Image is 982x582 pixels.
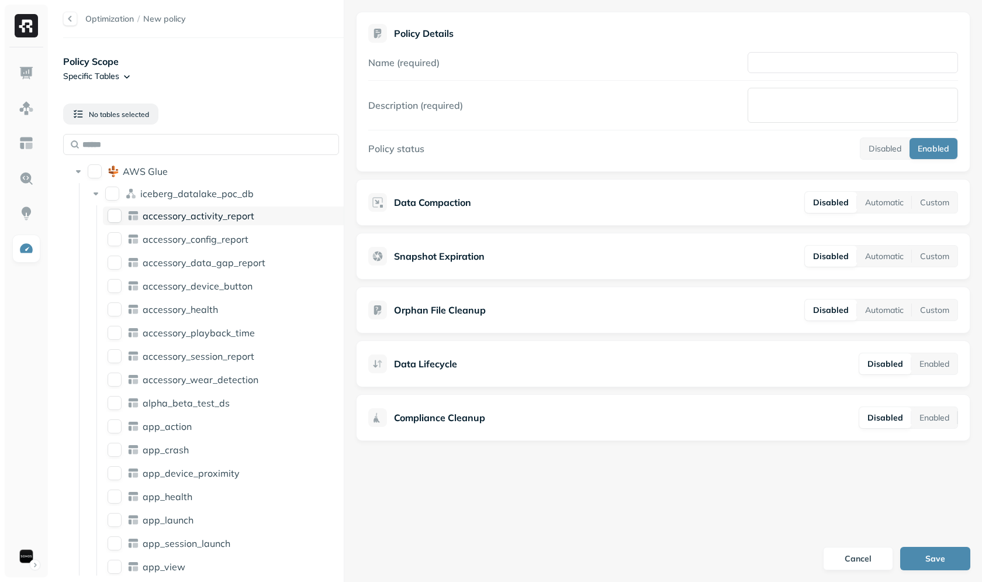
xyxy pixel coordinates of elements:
[368,57,440,68] label: Name (required)
[103,557,352,576] div: app_viewapp_view
[103,370,352,389] div: accessory_wear_detectionaccessory_wear_detection
[143,13,186,25] span: New policy
[108,302,122,316] button: accessory_health
[108,490,122,504] button: app_health
[88,164,102,178] button: AWS Glue
[85,13,186,25] nav: breadcrumb
[103,253,352,272] div: accessory_data_gap_reportaccessory_data_gap_report
[143,233,248,245] p: accessory_config_report
[857,299,912,321] button: Automatic
[143,280,253,292] p: accessory_device_button
[19,241,34,256] img: Optimization
[143,350,254,362] p: accessory_session_report
[108,279,122,293] button: accessory_device_button
[859,407,911,428] button: Disabled
[19,101,34,116] img: Assets
[108,536,122,550] button: app_session_launch
[63,71,119,82] p: Specific Tables
[805,246,857,267] button: Disabled
[859,353,911,374] button: Disabled
[108,443,122,457] button: app_crash
[108,209,122,223] button: accessory_activity_report
[394,27,454,39] p: Policy Details
[394,303,486,317] p: Orphan File Cleanup
[103,300,352,319] div: accessory_healthaccessory_health
[143,210,254,222] p: accessory_activity_report
[368,99,463,111] label: Description (required)
[68,162,351,181] div: AWS GlueAWS Glue
[63,104,158,125] button: No tables selected
[19,206,34,221] img: Insights
[103,534,352,553] div: app_session_launchapp_session_launch
[143,538,230,549] p: app_session_launch
[19,171,34,186] img: Query Explorer
[108,466,122,480] button: app_device_proximity
[857,246,912,267] button: Automatic
[912,246,957,267] button: Custom
[19,136,34,151] img: Asset Explorer
[143,467,240,479] span: app_device_proximity
[805,299,857,321] button: Disabled
[103,417,352,436] div: app_actionapp_action
[394,249,485,263] p: Snapshot Expiration
[105,187,119,201] button: iceberg_datalake_poc_db
[103,206,352,225] div: accessory_activity_reportaccessory_activity_report
[108,396,122,410] button: alpha_beta_test_ds
[108,419,122,433] button: app_action
[805,192,857,213] button: Disabled
[143,514,193,526] p: app_launch
[368,143,424,154] label: Policy status
[108,232,122,246] button: accessory_config_report
[143,421,192,432] p: app_action
[137,13,140,25] p: /
[143,304,218,315] span: accessory_health
[103,323,352,342] div: accessory_playback_timeaccessory_playback_time
[103,487,352,506] div: app_healthapp_health
[103,464,352,483] div: app_device_proximityapp_device_proximity
[857,192,912,213] button: Automatic
[860,138,910,159] button: Disabled
[910,138,957,159] button: Enabled
[911,407,957,428] button: Enabled
[15,14,38,37] img: Ryft
[103,511,352,529] div: app_launchapp_launch
[900,547,970,570] button: Save
[143,327,255,339] p: accessory_playback_time
[140,188,254,199] p: iceberg_datalake_poc_db
[108,349,122,363] button: accessory_session_report
[143,374,258,385] p: accessory_wear_detection
[394,411,485,425] p: Compliance Cleanup
[143,397,230,409] p: alpha_beta_test_ds
[912,192,957,213] button: Custom
[85,184,351,203] div: iceberg_datalake_poc_dbiceberg_datalake_poc_db
[18,548,34,564] img: Sonos
[108,513,122,527] button: app_launch
[103,440,352,459] div: app_crashapp_crash
[103,230,352,249] div: accessory_config_reportaccessory_config_report
[143,561,185,573] p: app_view
[19,66,34,81] img: Dashboard
[123,166,168,177] p: AWS Glue
[912,299,957,321] button: Custom
[143,257,265,268] p: accessory_data_gap_report
[108,256,122,270] button: accessory_data_gap_report
[108,373,122,387] button: accessory_wear_detection
[394,195,471,209] p: Data Compaction
[823,547,893,570] button: Cancel
[103,347,352,366] div: accessory_session_reportaccessory_session_report
[85,13,134,24] a: Optimization
[143,444,189,456] span: app_crash
[143,491,192,502] p: app_health
[103,394,352,412] div: alpha_beta_test_dsalpha_beta_test_ds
